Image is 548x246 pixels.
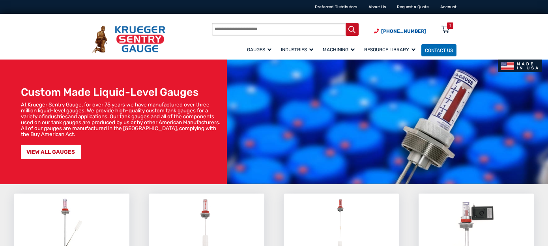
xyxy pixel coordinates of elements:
a: Industries [277,43,319,57]
img: Krueger Sentry Gauge [92,26,165,53]
span: Industries [281,47,313,52]
a: Preferred Distributors [315,4,357,9]
a: Request a Quote [397,4,429,9]
span: Gauges [247,47,271,52]
a: Gauges [243,43,277,57]
span: Resource Library [364,47,415,52]
span: Contact Us [425,47,453,53]
a: Contact Us [421,44,456,56]
a: Phone Number (920) 434-8860 [374,28,426,35]
img: Made In USA [498,60,542,72]
span: [PHONE_NUMBER] [381,28,426,34]
a: Machining [319,43,361,57]
a: VIEW ALL GAUGES [21,145,81,159]
p: At Krueger Sentry Gauge, for over 75 years we have manufactured over three million liquid-level g... [21,102,224,137]
img: bg_hero_bannerksentry [227,60,548,184]
h1: Custom Made Liquid-Level Gauges [21,86,224,99]
span: Machining [323,47,355,52]
a: Resource Library [361,43,421,57]
a: Account [440,4,456,9]
div: 1 [449,22,451,29]
a: industries [45,113,68,119]
a: About Us [368,4,386,9]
